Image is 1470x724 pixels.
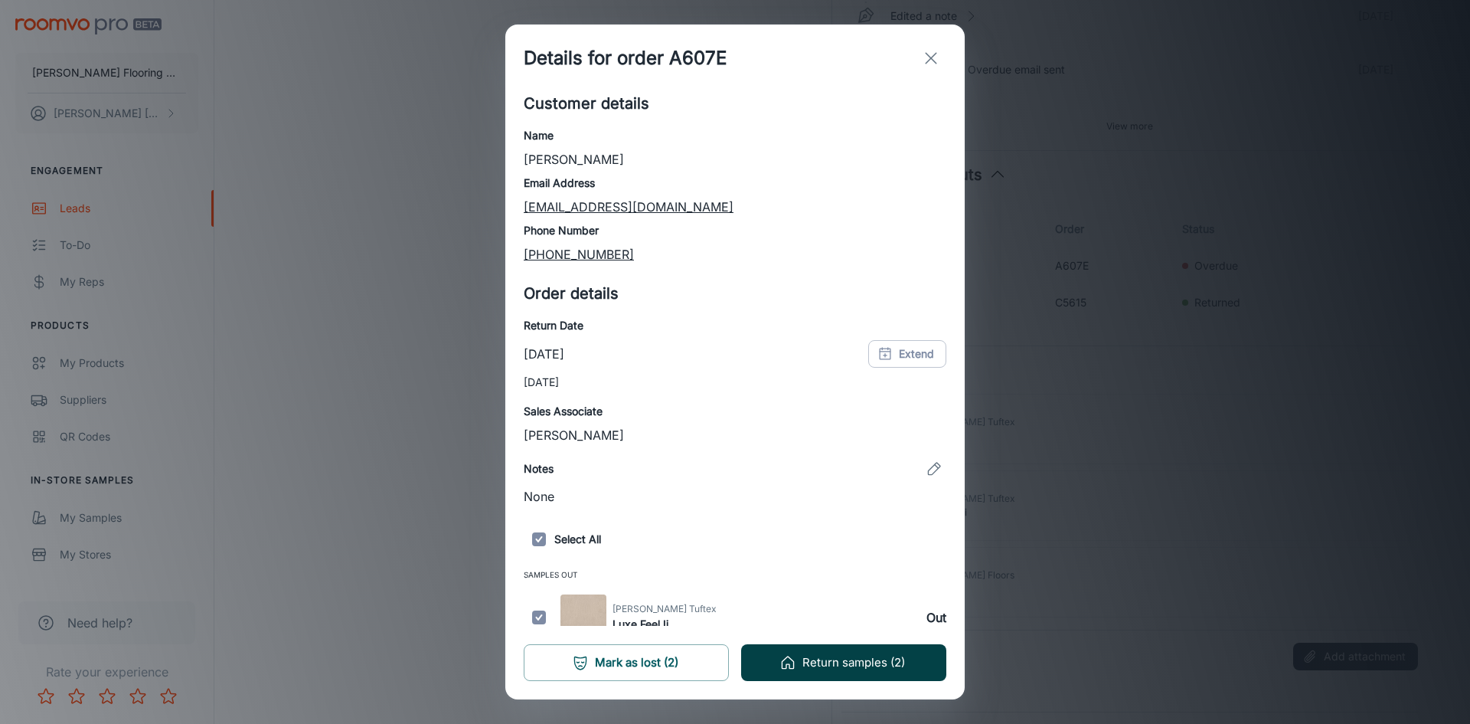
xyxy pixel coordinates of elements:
p: [DATE] [524,345,564,363]
h6: Return Date [524,317,946,334]
button: Mark as lost (2) [524,644,729,681]
button: exit [916,43,946,74]
span: Samples Out [524,567,946,588]
h5: Order details [524,282,946,305]
p: [PERSON_NAME] [524,426,946,444]
h6: Select All [524,524,946,555]
img: Luxe Feel Ii [560,595,606,640]
p: [PERSON_NAME] [524,150,946,169]
span: [PERSON_NAME] Tuftex [612,602,717,616]
p: [DATE] [524,374,946,391]
h6: Out [926,608,946,627]
p: None [524,487,946,506]
h6: Notes [524,460,554,477]
h5: Customer details [524,92,946,115]
h6: Luxe Feel Ii [612,616,717,633]
h6: Email Address [524,175,946,192]
button: Extend [868,340,946,368]
a: [EMAIL_ADDRESS][DOMAIN_NAME] [524,199,733,215]
button: Return samples (2) [741,644,946,681]
h6: Sales Associate [524,403,946,420]
h1: Details for order A607E [524,44,727,72]
a: [PHONE_NUMBER] [524,247,634,262]
h6: Phone Number [524,222,946,239]
h6: Name [524,127,946,144]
